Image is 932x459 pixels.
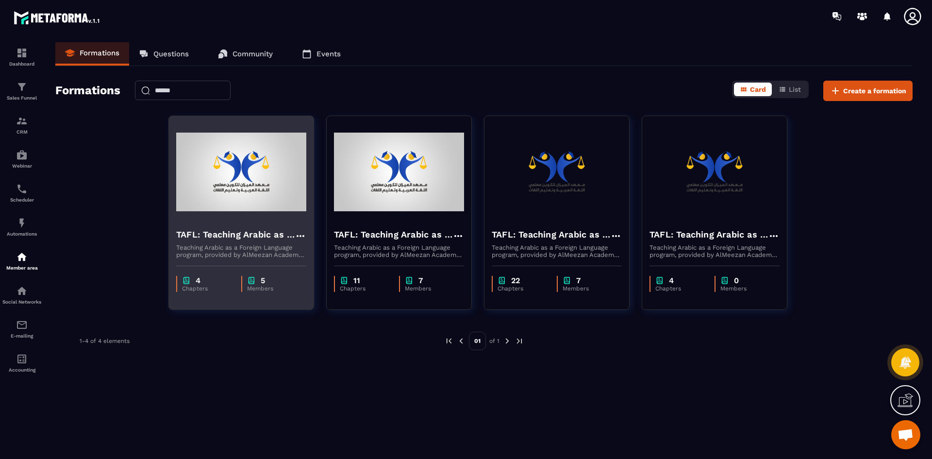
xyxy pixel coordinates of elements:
p: CRM [2,129,41,135]
a: Formations [55,42,129,66]
p: Scheduler [2,197,41,203]
p: Sales Funnel [2,95,41,101]
img: logo [14,9,101,26]
a: automationsautomationsAutomations [2,210,41,244]
img: scheduler [16,183,28,195]
a: formation-backgroundTAFL: Teaching Arabic as a Foreign Language programTeaching Arabic as a Forei... [484,116,642,322]
p: Community [233,50,273,58]
a: formationformationDashboard [2,40,41,74]
p: Members [720,285,770,292]
a: Questions [129,42,199,66]
p: Questions [153,50,189,58]
h4: TAFL: Teaching Arabic as a Foreign Language program - august [649,228,768,241]
p: 5 [261,276,265,285]
img: formation [16,81,28,93]
img: accountant [16,353,28,365]
img: next [503,337,512,345]
img: prev [457,337,466,345]
img: formation-background [334,123,464,221]
a: social-networksocial-networkSocial Networks [2,278,41,312]
p: 1-4 of 4 elements [80,338,130,344]
h4: TAFL: Teaching Arabic as a Foreign Language program [492,228,610,241]
img: automations [16,149,28,161]
a: formationformationCRM [2,108,41,142]
button: Create a formation [823,81,913,101]
a: formation-backgroundTAFL: Teaching Arabic as a Foreign Language program - augustTeaching Arabic a... [642,116,799,322]
h4: TAFL: Teaching Arabic as a Foreign Language program - June [334,228,452,241]
p: Members [247,285,297,292]
img: chapter [247,276,256,285]
p: E-mailing [2,333,41,339]
img: prev [445,337,453,345]
p: 4 [196,276,200,285]
img: chapter [498,276,506,285]
p: 22 [511,276,520,285]
img: automations [16,217,28,229]
img: chapter [405,276,414,285]
p: Dashboard [2,61,41,67]
p: 01 [469,332,486,350]
p: Chapters [498,285,547,292]
p: 4 [669,276,674,285]
img: chapter [340,276,349,285]
a: formation-backgroundTAFL: Teaching Arabic as a Foreign Language program - julyTeaching Arabic as ... [168,116,326,322]
p: Social Networks [2,299,41,305]
a: Community [208,42,283,66]
p: Chapters [182,285,232,292]
p: Members [405,285,455,292]
img: chapter [720,276,729,285]
img: formation-background [492,123,622,221]
p: Members [563,285,613,292]
span: Create a formation [843,86,906,96]
span: List [789,85,801,93]
a: formation-backgroundTAFL: Teaching Arabic as a Foreign Language program - JuneTeaching Arabic as ... [326,116,484,322]
p: Formations [80,49,119,57]
a: accountantaccountantAccounting [2,346,41,380]
p: Member area [2,265,41,271]
a: Events [292,42,350,66]
p: Events [316,50,341,58]
a: schedulerschedulerScheduler [2,176,41,210]
img: formation [16,115,28,127]
button: List [773,83,807,96]
a: formationformationSales Funnel [2,74,41,108]
a: automationsautomationsWebinar [2,142,41,176]
img: next [515,337,524,345]
img: chapter [182,276,191,285]
img: formation-background [649,123,780,221]
a: Ouvrir le chat [891,420,920,449]
p: 7 [576,276,581,285]
p: 11 [353,276,360,285]
h2: Formations [55,81,120,101]
p: 0 [734,276,739,285]
p: of 1 [489,337,499,345]
p: Teaching Arabic as a Foreign Language program, provided by AlMeezan Academy in the [GEOGRAPHIC_DATA] [334,244,464,258]
p: Webinar [2,163,41,169]
img: formation-background [176,123,306,221]
p: 7 [418,276,423,285]
p: Chapters [655,285,705,292]
img: social-network [16,285,28,297]
img: automations [16,251,28,263]
img: email [16,319,28,331]
p: Teaching Arabic as a Foreign Language program, provided by AlMeezan Academy in the [GEOGRAPHIC_DATA] [176,244,306,258]
img: chapter [655,276,664,285]
p: Teaching Arabic as a Foreign Language program, provided by AlMeezan Academy in the [GEOGRAPHIC_DATA] [649,244,780,258]
p: Accounting [2,367,41,373]
span: Card [750,85,766,93]
a: emailemailE-mailing [2,312,41,346]
button: Card [734,83,772,96]
p: Chapters [340,285,389,292]
p: Automations [2,231,41,237]
img: formation [16,47,28,59]
a: automationsautomationsMember area [2,244,41,278]
p: Teaching Arabic as a Foreign Language program, provided by AlMeezan Academy in the [GEOGRAPHIC_DATA] [492,244,622,258]
img: chapter [563,276,571,285]
h4: TAFL: Teaching Arabic as a Foreign Language program - july [176,228,295,241]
